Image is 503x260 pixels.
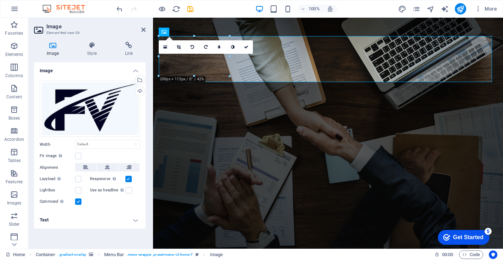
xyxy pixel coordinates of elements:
a: Blur [213,40,226,54]
h4: Image [34,62,146,75]
p: Content [6,94,22,100]
img: Editor Logo [41,5,94,13]
a: Rotate right 90° [199,40,213,54]
label: Lightbox [40,186,75,195]
i: Publish [456,5,464,13]
button: More [472,3,500,15]
i: This element is a customizable preset [196,253,199,256]
i: On resize automatically adjust zoom level to fit chosen device. [327,6,333,12]
label: Use as headline [90,186,126,195]
h6: 100% [309,5,320,13]
span: Code [462,250,480,259]
button: 100% [298,5,323,13]
a: Click to cancel selection. Double-click to open Pages [6,250,25,259]
span: 00 00 [442,250,453,259]
span: Click to select. Double-click to edit [36,250,56,259]
label: Alignment [40,163,75,172]
i: Reload page [172,5,180,13]
button: Click here to leave preview mode and continue editing [158,5,166,13]
i: AI Writer [441,5,449,13]
button: Code [459,250,483,259]
i: Design (Ctrl+Alt+Y) [398,5,406,13]
button: text_generator [441,5,449,13]
span: More [475,5,497,12]
p: Elements [5,52,23,57]
button: pages [412,5,421,13]
div: Get Started 5 items remaining, 0% complete [6,4,57,18]
label: Lazyload [40,175,75,183]
p: Boxes [9,115,20,121]
button: undo [115,5,124,13]
button: publish [455,3,466,15]
span: . menu-wrapper .preset-menu-v2-home-7 [127,250,193,259]
a: Crop mode [172,40,186,54]
p: Features [6,179,23,185]
a: Rotate left 90° [186,40,199,54]
h4: Image [34,42,74,57]
span: Click to select. Double-click to edit [104,250,124,259]
h4: Text [34,212,146,229]
button: save [186,5,194,13]
a: Select files from the file manager, stock photos, or upload file(s) [159,40,172,54]
label: Fit image [40,152,75,160]
div: Get Started [21,8,51,14]
i: Save (Ctrl+S) [186,5,194,13]
span: . gradient-overlay [58,250,86,259]
button: design [398,5,407,13]
label: Responsive [90,175,125,183]
span: Click to select. Double-click to edit [210,250,223,259]
h4: Style [74,42,112,57]
button: navigator [426,5,435,13]
h4: Link [112,42,146,57]
i: Navigator [426,5,435,13]
p: Favorites [5,30,23,36]
div: 5 [52,1,60,8]
label: Width [40,143,75,146]
span: : [447,252,448,257]
i: This element contains a background [89,253,93,256]
p: Slider [9,221,20,227]
p: Columns [5,73,23,79]
h3: Element #ed-new-26 [46,30,131,36]
button: Usercentrics [489,250,497,259]
i: Pages (Ctrl+Alt+S) [412,5,420,13]
a: Greyscale [226,40,239,54]
label: Optimized [40,197,75,206]
button: reload [172,5,180,13]
i: Undo: Change image (Ctrl+Z) [115,5,124,13]
a: Confirm ( ⌘ ⏎ ) [239,40,253,54]
h2: Image [46,23,146,30]
p: Accordion [4,137,24,142]
div: IMG_1672-agmKLI9OfeB2zP8Mg-rtog.jpeg [40,81,140,137]
p: Images [7,200,22,206]
nav: breadcrumb [36,250,223,259]
h6: Session time [435,250,453,259]
p: Tables [8,158,21,163]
